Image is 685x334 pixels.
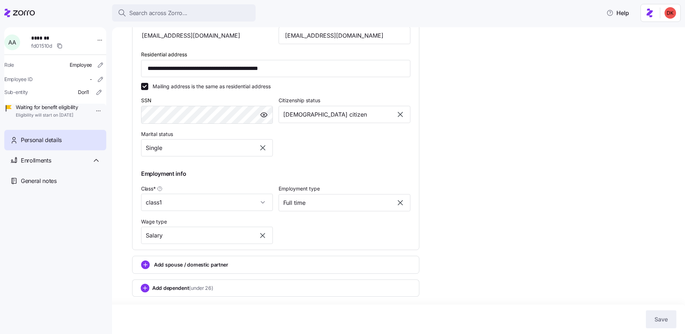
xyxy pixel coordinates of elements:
label: Citizenship status [279,97,320,104]
input: Select citizenship status [279,106,410,123]
span: General notes [21,177,57,185]
label: SSN [141,97,152,104]
span: Personal details [21,136,62,145]
span: Employee [70,61,92,69]
span: A A [8,39,16,45]
img: 53e82853980611afef66768ee98075c5 [665,7,676,19]
span: Enrollments [21,156,51,165]
label: Employment type [279,185,320,193]
span: Class * [141,185,155,192]
input: Class [141,194,273,211]
svg: add icon [141,260,150,269]
label: Mailing address is the same as residential address [148,83,271,90]
label: Marital status [141,130,173,138]
input: Select marital status [141,139,273,156]
span: (under 26) [189,284,213,292]
span: Search across Zorro... [129,9,187,18]
label: Residential address [141,51,187,58]
span: Eligibility will start on [DATE] [16,112,78,118]
span: Employment info [141,169,186,178]
span: Add spouse / domestic partner [154,261,228,268]
span: Save [654,315,668,324]
button: Help [601,6,635,20]
span: Employee ID [4,76,33,83]
span: fd01510d [31,42,52,50]
span: Help [606,9,629,17]
button: Save [646,310,676,328]
svg: add icon [141,284,149,292]
span: Role [4,61,14,69]
input: Select employment type [279,194,410,211]
span: Waiting for benefit eligibility [16,104,78,111]
span: Dori1 [78,89,89,96]
input: Email [279,27,410,44]
input: Select wage type [141,227,273,244]
span: Sub-entity [4,89,28,96]
label: Wage type [141,218,167,226]
button: Search across Zorro... [112,4,256,22]
span: - [90,76,92,83]
span: Add dependent [152,284,213,292]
